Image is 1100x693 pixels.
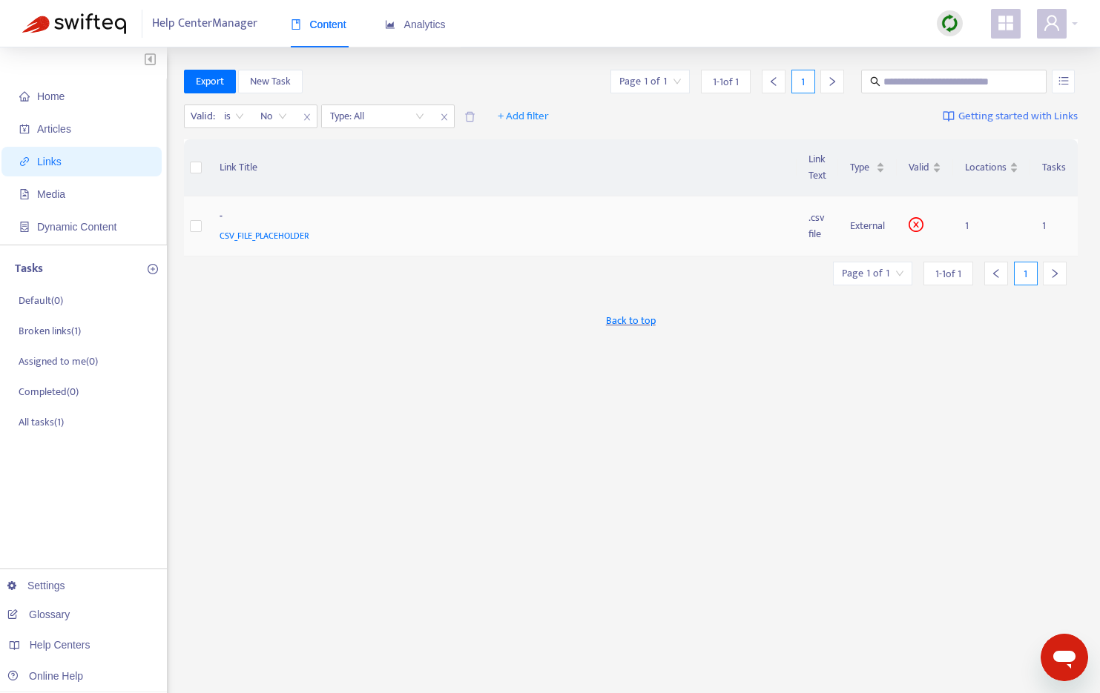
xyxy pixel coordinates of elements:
[498,107,549,125] span: + Add filter
[943,110,955,122] img: image-link
[997,14,1015,32] span: appstore
[238,70,303,93] button: New Task
[897,139,953,196] th: Valid
[1041,634,1088,681] iframe: Button to launch messaging window
[37,123,71,135] span: Articles
[15,260,43,278] p: Tasks
[291,19,346,30] span: Content
[435,108,454,126] span: close
[385,19,395,30] span: area-chart
[827,76,837,87] span: right
[19,384,79,399] p: Completed ( 0 )
[941,14,959,33] img: sync.dc5367851b00ba804db3.png
[991,268,1001,279] span: left
[1030,196,1078,256] td: 1
[1050,268,1060,279] span: right
[1030,139,1078,196] th: Tasks
[220,228,309,243] span: CSV_FILE_PLACEHOLDER
[291,19,301,30] span: book
[1014,262,1038,285] div: 1
[713,74,739,90] span: 1 - 1 of 1
[935,266,961,282] span: 1 - 1 of 1
[196,73,224,90] span: Export
[1043,14,1061,32] span: user
[19,189,30,199] span: file-image
[19,91,30,102] span: home
[965,159,1007,176] span: Locations
[606,313,656,328] span: Back to top
[909,217,923,232] span: close-circle
[19,124,30,134] span: account-book
[19,354,98,369] p: Assigned to me ( 0 )
[953,196,1030,256] td: 1
[260,105,287,127] span: No
[838,139,897,196] th: Type
[37,156,62,168] span: Links
[19,323,81,339] p: Broken links ( 1 )
[7,580,65,591] a: Settings
[1052,70,1075,93] button: unordered-list
[909,159,929,176] span: Valid
[184,70,236,93] button: Export
[808,210,826,242] div: .csv file
[797,139,838,196] th: Link Text
[7,670,83,682] a: Online Help
[850,218,885,234] div: External
[250,73,291,90] span: New Task
[30,639,90,651] span: Help Centers
[958,108,1078,125] span: Getting started with Links
[208,139,797,196] th: Link Title
[7,609,70,620] a: Glossary
[487,105,560,128] button: + Add filter
[19,156,30,167] span: link
[791,70,815,93] div: 1
[464,111,475,122] span: delete
[185,105,217,127] span: Valid :
[19,414,64,430] p: All tasks ( 1 )
[37,221,116,233] span: Dynamic Content
[870,76,880,87] span: search
[224,105,244,127] span: is
[148,264,158,274] span: plus-circle
[385,19,446,30] span: Analytics
[297,108,317,126] span: close
[37,188,65,200] span: Media
[152,10,257,38] span: Help Center Manager
[768,76,779,87] span: left
[850,159,873,176] span: Type
[37,90,65,102] span: Home
[220,208,780,228] div: -
[19,293,63,308] p: Default ( 0 )
[953,139,1030,196] th: Locations
[943,105,1078,128] a: Getting started with Links
[19,222,30,232] span: container
[1058,76,1069,86] span: unordered-list
[22,13,126,34] img: Swifteq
